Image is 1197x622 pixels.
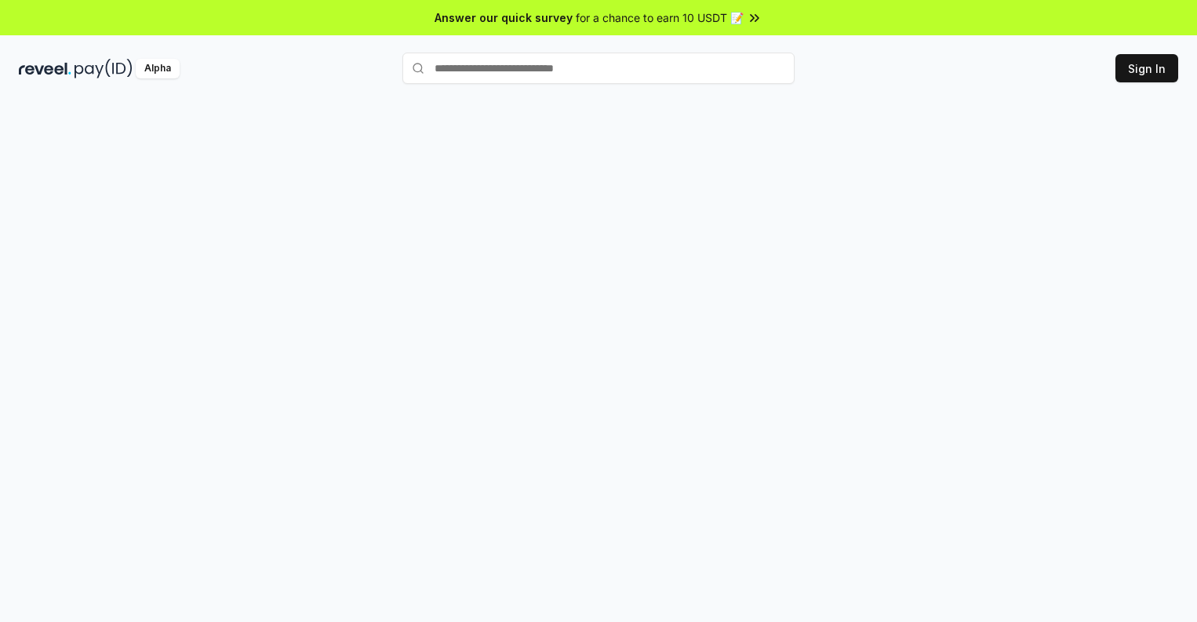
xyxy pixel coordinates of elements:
[19,59,71,78] img: reveel_dark
[576,9,744,26] span: for a chance to earn 10 USDT 📝
[1115,54,1178,82] button: Sign In
[75,59,133,78] img: pay_id
[136,59,180,78] div: Alpha
[435,9,573,26] span: Answer our quick survey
